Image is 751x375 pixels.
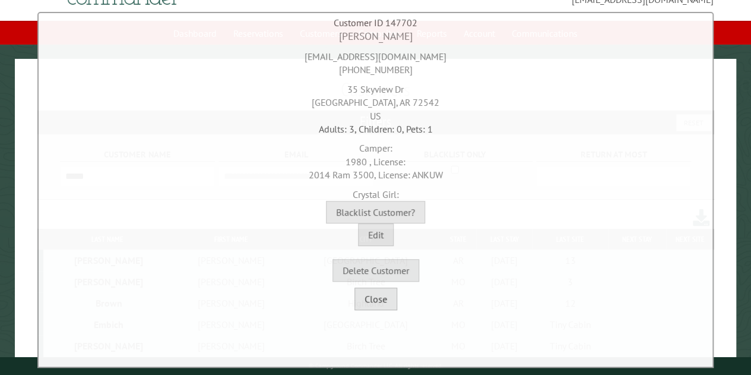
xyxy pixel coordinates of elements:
div: [PERSON_NAME] [42,29,709,44]
div: [EMAIL_ADDRESS][DOMAIN_NAME] [PHONE_NUMBER] [42,44,709,77]
div: Adults: 3, Children: 0, Pets: 1 [42,122,709,135]
button: Blacklist Customer? [326,201,425,223]
div: Customer ID 147702 [42,16,709,29]
span: 1980 , License: [346,156,405,168]
small: © Campground Commander LLC. All rights reserved. [308,362,442,370]
button: Close [354,288,397,310]
div: Crystal Girl: [42,188,709,201]
div: 35 Skyview Dr [GEOGRAPHIC_DATA], AR 72542 US [42,77,709,122]
button: Delete Customer [332,259,419,282]
button: Edit [358,223,394,246]
div: Camper: [42,135,709,181]
span: 2014 Ram 3500, License: ANKUW [309,169,443,181]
